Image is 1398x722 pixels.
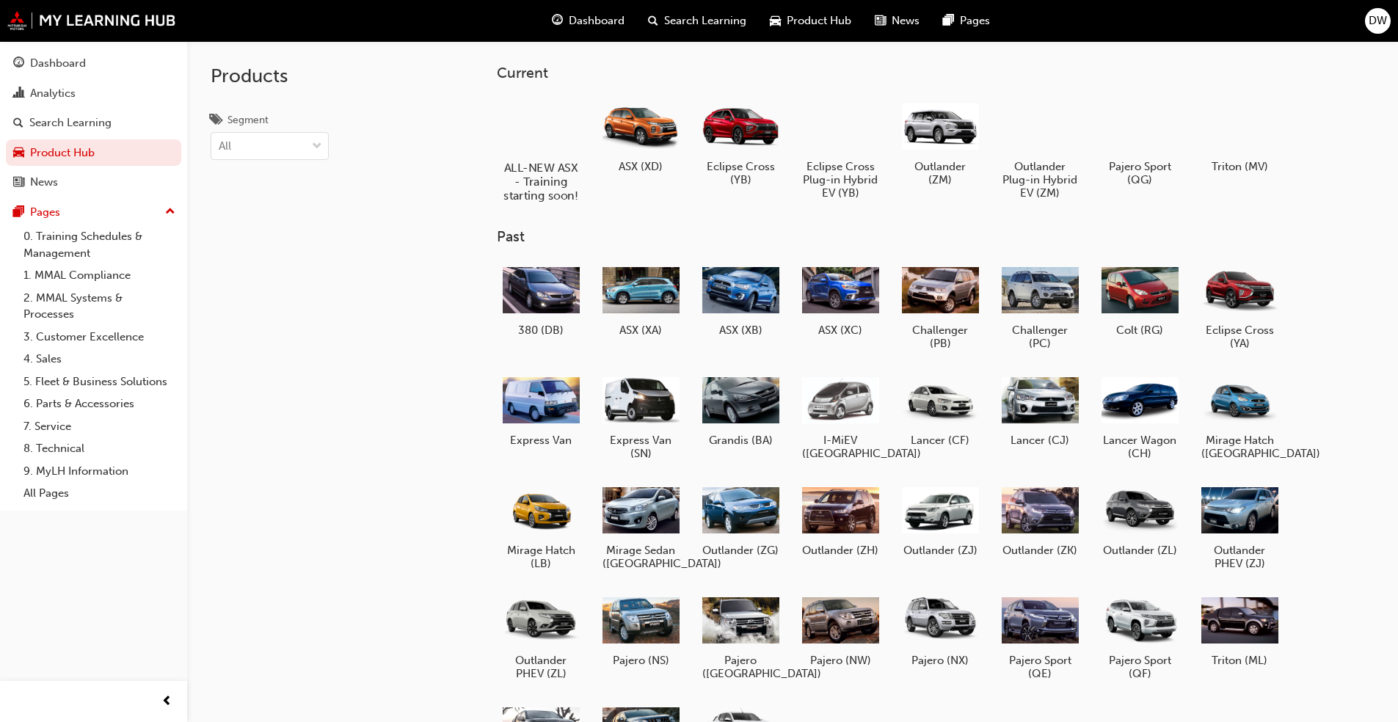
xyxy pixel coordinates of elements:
[1365,8,1391,34] button: DW
[18,415,181,438] a: 7. Service
[802,654,879,667] h5: Pajero (NW)
[503,434,580,447] h5: Express Van
[552,12,563,30] span: guage-icon
[796,368,884,466] a: I-MiEV ([GEOGRAPHIC_DATA])
[597,478,685,576] a: Mirage Sedan ([GEOGRAPHIC_DATA])
[960,12,990,29] span: Pages
[602,544,680,570] h5: Mirage Sedan ([GEOGRAPHIC_DATA])
[30,204,60,221] div: Pages
[602,324,680,337] h5: ASX (XA)
[702,324,779,337] h5: ASX (XB)
[702,434,779,447] h5: Grandis (BA)
[770,12,781,30] span: car-icon
[996,93,1084,205] a: Outlander Plug-in Hybrid EV (ZM)
[13,57,24,70] span: guage-icon
[18,225,181,264] a: 0. Training Schedules & Management
[636,6,758,36] a: search-iconSearch Learning
[1096,478,1184,563] a: Outlander (ZL)
[1195,588,1284,673] a: Triton (ML)
[569,12,625,29] span: Dashboard
[13,206,24,219] span: pages-icon
[1002,654,1079,680] h5: Pajero Sport (QE)
[796,478,884,563] a: Outlander (ZH)
[875,12,886,30] span: news-icon
[6,50,181,77] a: Dashboard
[902,654,979,667] h5: Pajero (NX)
[211,114,222,128] span: tags-icon
[696,258,784,343] a: ASX (XB)
[892,12,920,29] span: News
[18,437,181,460] a: 8. Technical
[931,6,1002,36] a: pages-iconPages
[1002,324,1079,350] h5: Challenger (PC)
[602,160,680,173] h5: ASX (XD)
[6,139,181,167] a: Product Hub
[787,12,851,29] span: Product Hub
[1002,544,1079,557] h5: Outlander (ZK)
[1201,434,1278,460] h5: Mirage Hatch ([GEOGRAPHIC_DATA])
[702,544,779,557] h5: Outlander (ZG)
[1102,160,1179,186] h5: Pajero Sport (QG)
[1201,160,1278,173] h5: Triton (MV)
[497,65,1330,81] h3: Current
[18,460,181,483] a: 9. MyLH Information
[664,12,746,29] span: Search Learning
[6,199,181,226] button: Pages
[13,117,23,130] span: search-icon
[497,228,1330,245] h3: Past
[1195,258,1284,356] a: Eclipse Cross (YA)
[227,113,269,128] div: Segment
[996,478,1084,563] a: Outlander (ZK)
[7,11,176,30] img: mmal
[312,137,322,156] span: down-icon
[30,85,76,102] div: Analytics
[702,160,779,186] h5: Eclipse Cross (YB)
[6,169,181,196] a: News
[29,114,112,131] div: Search Learning
[1201,654,1278,667] h5: Triton (ML)
[1369,12,1387,29] span: DW
[1102,434,1179,460] h5: Lancer Wagon (CH)
[896,258,984,356] a: Challenger (PB)
[161,693,172,711] span: prev-icon
[1096,258,1184,343] a: Colt (RG)
[802,434,879,460] h5: I-MiEV ([GEOGRAPHIC_DATA])
[540,6,636,36] a: guage-iconDashboard
[902,544,979,557] h5: Outlander (ZJ)
[802,544,879,557] h5: Outlander (ZH)
[211,65,329,88] h2: Products
[1195,478,1284,576] a: Outlander PHEV (ZJ)
[943,12,954,30] span: pages-icon
[6,47,181,199] button: DashboardAnalyticsSearch LearningProduct HubNews
[6,109,181,136] a: Search Learning
[1102,324,1179,337] h5: Colt (RG)
[996,258,1084,356] a: Challenger (PC)
[18,393,181,415] a: 6. Parts & Accessories
[1201,544,1278,570] h5: Outlander PHEV (ZJ)
[796,258,884,343] a: ASX (XC)
[602,654,680,667] h5: Pajero (NS)
[1102,544,1179,557] h5: Outlander (ZL)
[802,160,879,200] h5: Eclipse Cross Plug-in Hybrid EV (YB)
[6,80,181,107] a: Analytics
[996,368,1084,453] a: Lancer (CJ)
[896,93,984,192] a: Outlander (ZM)
[165,203,175,222] span: up-icon
[219,138,231,155] div: All
[597,588,685,673] a: Pajero (NS)
[1096,368,1184,466] a: Lancer Wagon (CH)
[702,654,779,680] h5: Pajero ([GEOGRAPHIC_DATA])
[1195,93,1284,178] a: Triton (MV)
[13,87,24,101] span: chart-icon
[1002,434,1079,447] h5: Lancer (CJ)
[18,482,181,505] a: All Pages
[863,6,931,36] a: news-iconNews
[497,258,585,343] a: 380 (DB)
[497,478,585,576] a: Mirage Hatch (LB)
[1096,93,1184,192] a: Pajero Sport (QG)
[503,324,580,337] h5: 380 (DB)
[648,12,658,30] span: search-icon
[602,434,680,460] h5: Express Van (SN)
[758,6,863,36] a: car-iconProduct Hub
